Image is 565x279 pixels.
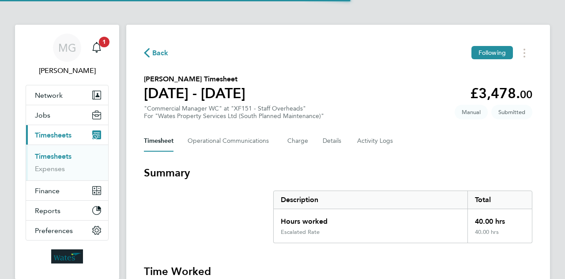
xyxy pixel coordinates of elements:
span: MG [58,42,76,54]
img: wates-logo-retina.png [51,249,83,264]
span: Mary Green [26,65,109,76]
button: Timesheets Menu [516,46,532,60]
h3: Time Worked [144,264,532,279]
span: 1 [99,37,109,47]
span: Jobs [35,111,50,119]
div: For "Wates Property Services Ltd (South Planned Maintenance)" [144,112,324,120]
button: Finance [26,181,108,200]
a: Go to home page [26,249,109,264]
button: Following [471,46,513,59]
span: Timesheets [35,131,72,139]
a: MG[PERSON_NAME] [26,34,109,76]
span: Network [35,91,63,99]
button: Network [26,85,108,105]
div: Description [274,191,467,209]
button: Preferences [26,221,108,240]
span: Preferences [35,226,73,235]
h1: [DATE] - [DATE] [144,84,245,102]
a: Timesheets [35,152,72,161]
button: Details [323,130,343,152]
div: Timesheets [26,145,108,180]
div: "Commercial Manager WC" at "XF151 - Staff Overheads" [144,105,324,120]
button: Charge [287,130,309,152]
span: Back [152,48,169,58]
div: 40.00 hrs [467,209,532,229]
div: 40.00 hrs [467,229,532,243]
div: Escalated Rate [281,229,320,236]
button: Operational Communications [188,130,273,152]
span: Finance [35,187,60,195]
button: Timesheet [144,130,173,152]
button: Timesheets [26,125,108,145]
app-decimal: £3,478. [470,85,532,102]
a: Expenses [35,164,65,173]
div: Hours worked [274,209,467,229]
h3: Summary [144,166,532,180]
h2: [PERSON_NAME] Timesheet [144,74,245,84]
span: This timesheet was manually created. [455,105,488,119]
span: Following [478,49,506,57]
button: Jobs [26,105,108,125]
button: Back [144,47,169,58]
a: 1 [88,34,105,62]
div: Total [467,191,532,209]
div: Summary [273,191,532,243]
span: Reports [35,206,60,215]
button: Reports [26,201,108,220]
button: Activity Logs [357,130,394,152]
span: 00 [520,88,532,101]
span: This timesheet is Submitted. [491,105,532,119]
